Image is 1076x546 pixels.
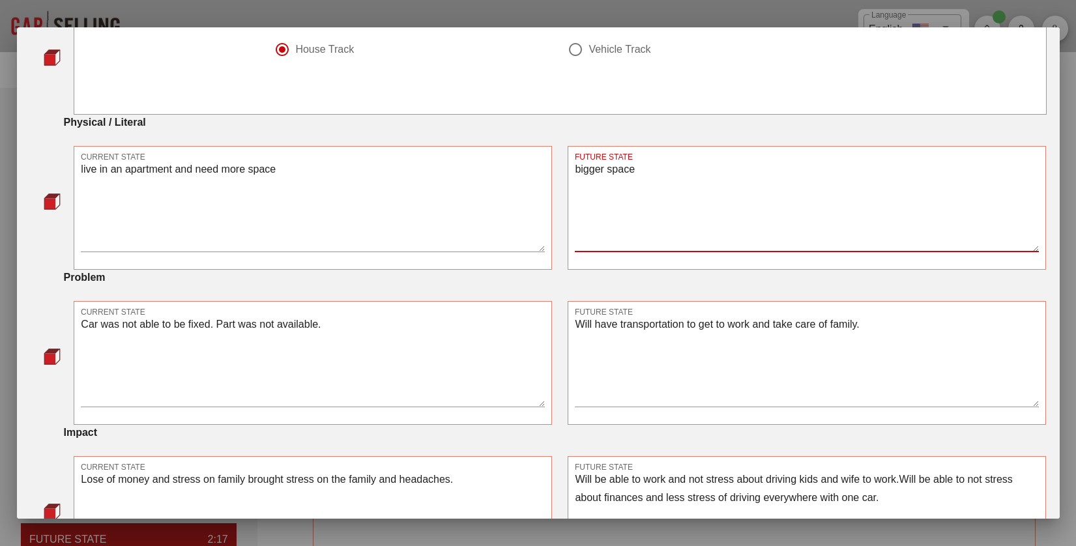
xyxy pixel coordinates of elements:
img: question-bullet-actve.png [44,49,61,66]
img: question-bullet-actve.png [44,503,61,520]
img: question-bullet-actve.png [44,193,61,210]
label: CURRENT STATE [81,463,145,472]
label: CURRENT STATE [81,152,145,162]
strong: Physical / Literal [64,117,146,128]
strong: Impact [64,427,98,438]
div: House Track [295,43,354,56]
label: FUTURE STATE [575,152,633,162]
img: question-bullet-actve.png [44,348,61,365]
label: FUTURE STATE [575,463,633,472]
strong: Problem [64,272,106,283]
label: FUTURE STATE [575,308,633,317]
label: CURRENT STATE [81,308,145,317]
div: Vehicle Track [589,43,650,56]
